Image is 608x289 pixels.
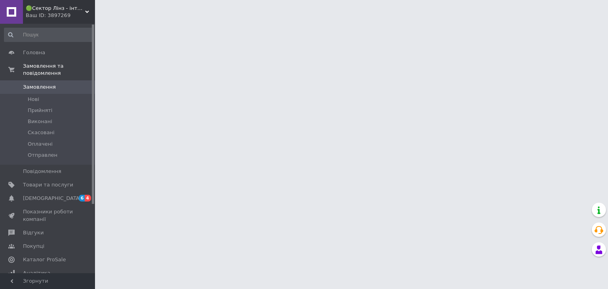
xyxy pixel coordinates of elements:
div: Ваш ID: 3897269 [26,12,95,19]
span: Скасовані [28,129,55,136]
span: Показники роботи компанії [23,208,73,222]
span: Нові [28,96,39,103]
span: Повідомлення [23,168,61,175]
span: Каталог ProSale [23,256,66,263]
span: 🟢Сектор Лінз - інтернет магазин контактних лінз і товарів по догляду [26,5,85,12]
span: Виконані [28,118,52,125]
span: 4 [85,195,91,202]
span: Прийняті [28,107,52,114]
span: 6 [79,195,85,202]
span: Оплачені [28,141,53,148]
span: [DEMOGRAPHIC_DATA] [23,195,82,202]
span: Отправлен [28,152,57,159]
span: Аналітика [23,270,50,277]
span: Головна [23,49,45,56]
input: Пошук [4,28,93,42]
span: Товари та послуги [23,181,73,188]
span: Замовлення та повідомлення [23,63,95,77]
span: Замовлення [23,84,56,91]
span: Відгуки [23,229,44,236]
span: Покупці [23,243,44,250]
